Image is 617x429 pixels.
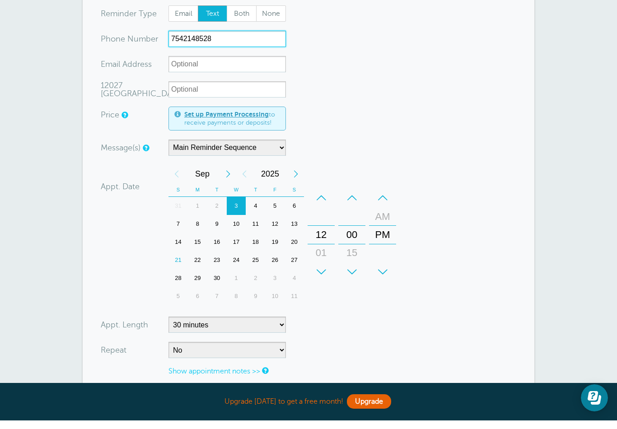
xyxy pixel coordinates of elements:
[265,296,285,314] div: 10
[372,234,393,252] div: PM
[338,197,365,289] div: Minutes
[168,278,188,296] div: Sunday, September 28
[188,278,207,296] div: Monday, September 29
[347,403,391,417] a: Upgrade
[168,90,286,106] input: Optional
[116,43,139,51] span: ne Nu
[310,252,332,270] div: 01
[265,191,285,205] th: F
[207,278,227,296] div: Tuesday, September 30
[188,260,207,278] div: Monday, September 22
[308,197,335,289] div: Hours
[341,252,363,270] div: 15
[207,296,227,314] div: Tuesday, October 7
[101,65,168,81] div: ress
[184,119,280,135] span: to receive payments or deposits!
[207,260,227,278] div: 23
[227,296,246,314] div: 8
[101,354,126,363] label: Repeat
[285,278,304,296] div: Saturday, October 4
[101,191,140,199] label: Appt. Date
[227,224,246,242] div: Wednesday, September 10
[168,376,260,384] a: Show appointment notes >>
[246,224,265,242] div: 11
[246,278,265,296] div: 2
[188,296,207,314] div: 6
[168,296,188,314] div: Sunday, October 5
[265,224,285,242] div: Friday, September 12
[227,224,246,242] div: 10
[285,296,304,314] div: 11
[257,14,285,30] span: None
[168,242,188,260] div: Sunday, September 14
[227,278,246,296] div: Wednesday, October 1
[207,296,227,314] div: 7
[285,260,304,278] div: 27
[265,278,285,296] div: 3
[168,296,188,314] div: 5
[188,224,207,242] div: 8
[285,205,304,224] div: Saturday, September 6
[246,260,265,278] div: Thursday, September 25
[310,234,332,252] div: 12
[265,242,285,260] div: 19
[188,205,207,224] div: Monday, September 1
[285,296,304,314] div: Saturday, October 11
[246,224,265,242] div: Thursday, September 11
[341,270,363,289] div: 30
[265,278,285,296] div: Friday, October 3
[207,205,227,224] div: Tuesday, September 2
[188,242,207,260] div: Monday, September 15
[285,242,304,260] div: 20
[252,173,288,191] span: 2025
[143,154,148,159] a: Simple templates and custom messages will use the reminder schedule set under Settings > Reminder...
[285,260,304,278] div: Saturday, September 27
[168,260,188,278] div: Today, Sunday, September 21
[101,90,183,106] label: 12027 [GEOGRAPHIC_DATA]
[262,376,267,382] a: Notes are for internal use only, and are not visible to your clients.
[227,260,246,278] div: 24
[310,270,332,289] div: 02
[117,69,137,77] span: il Add
[227,191,246,205] th: W
[101,119,119,127] label: Price
[101,329,148,337] label: Appt. Length
[122,121,127,126] a: An optional price for the appointment. If you set a price, you can include a payment link in your...
[184,119,269,126] a: Set up Payment Processing
[168,224,188,242] div: 7
[188,278,207,296] div: 29
[101,43,116,51] span: Pho
[227,205,246,224] div: 3
[285,224,304,242] div: Saturday, September 13
[246,205,265,224] div: Thursday, September 4
[227,278,246,296] div: 1
[265,242,285,260] div: Friday, September 19
[168,173,185,191] div: Previous Month
[246,296,265,314] div: Thursday, October 9
[185,173,220,191] span: September
[265,260,285,278] div: Friday, September 26
[246,260,265,278] div: 25
[207,224,227,242] div: 9
[198,14,228,30] label: Text
[207,242,227,260] div: Tuesday, September 16
[227,260,246,278] div: Wednesday, September 24
[168,14,198,30] label: Email
[168,205,188,224] div: 31
[265,205,285,224] div: Friday, September 5
[227,205,246,224] div: Wednesday, September 3
[256,14,286,30] label: None
[168,205,188,224] div: Sunday, August 31
[188,296,207,314] div: Monday, October 6
[285,242,304,260] div: Saturday, September 20
[168,278,188,296] div: 28
[227,14,257,30] label: Both
[198,14,227,30] span: Text
[288,173,304,191] div: Next Year
[246,296,265,314] div: 9
[101,69,117,77] span: Ema
[246,278,265,296] div: Thursday, October 2
[285,205,304,224] div: 6
[246,205,265,224] div: 4
[188,191,207,205] th: M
